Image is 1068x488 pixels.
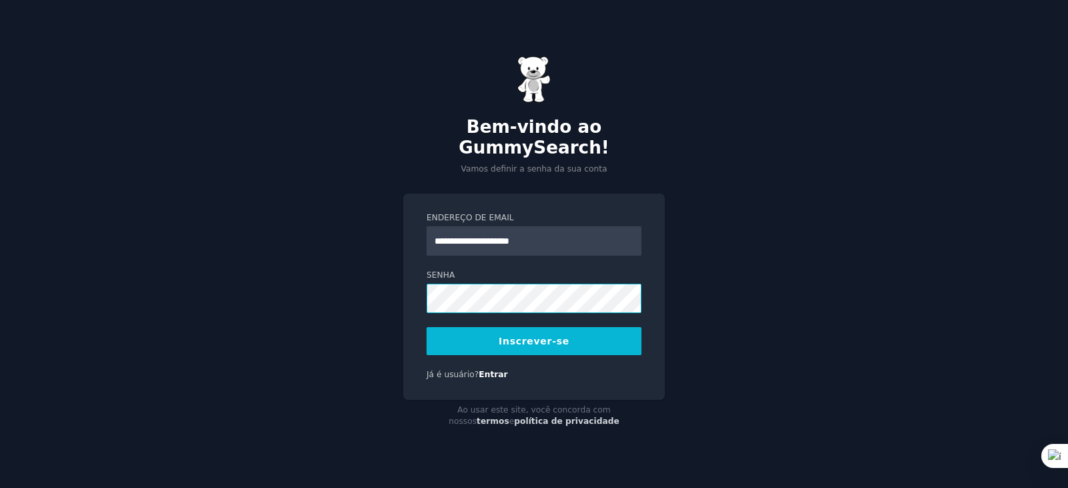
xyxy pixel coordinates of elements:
a: política de privacidade [514,417,619,426]
a: Entrar [479,370,507,379]
img: Ursinho de goma [517,56,551,103]
font: Bem-vindo ao GummySearch! [459,117,609,158]
font: Inscrever-se [499,336,569,346]
font: Vamos definir a senha da sua conta [461,164,607,174]
font: e [509,417,515,426]
font: Senha [427,270,455,280]
button: Inscrever-se [427,327,641,355]
font: Ao usar este site, você concorda com nossos [449,405,611,427]
font: Endereço de email [427,213,514,222]
a: termos [477,417,509,426]
font: Já é usuário? [427,370,479,379]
